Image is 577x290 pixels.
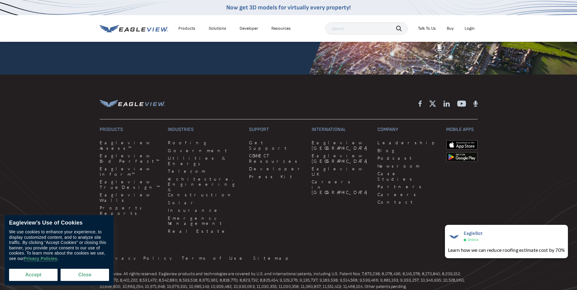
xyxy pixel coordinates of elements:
[168,127,242,133] h3: Industries
[377,171,439,182] a: Case Studies
[100,166,161,177] a: Eagleview Inform™
[24,256,57,261] a: Privacy Policies
[312,179,370,195] a: Careers in [GEOGRAPHIC_DATA]
[178,26,195,31] div: Products
[100,192,161,203] a: Eagleview Walls
[312,140,370,151] a: Eagleview [GEOGRAPHIC_DATA]
[377,140,439,145] a: Leadership
[249,127,304,133] h3: Support
[448,246,565,254] div: Learn how we can reduce roofing estimate cost by 70%
[312,166,370,177] a: Eagleview UK
[312,127,370,133] h3: International
[312,153,370,164] a: Eagleview [GEOGRAPHIC_DATA]
[377,163,439,169] a: Newsroom
[325,22,408,35] input: Search
[418,26,436,31] div: Talk To Us
[168,140,242,145] a: Roofing
[377,184,439,189] a: Partners
[249,153,304,164] a: CONNECT Resources
[465,26,475,31] div: Login
[100,153,161,164] a: Eagleview Bid Perfect™
[249,166,304,172] a: Developer
[100,179,161,190] a: Eagleview TrueDesign™
[168,228,242,234] a: Real Estate
[446,152,478,162] img: google-play-store_b9643a.png
[448,231,460,243] img: EagleBot
[377,199,439,205] a: Contact
[168,215,242,226] a: Emergency Management
[249,174,304,179] a: Press Kit
[377,127,439,133] h3: Company
[168,168,242,174] a: Telecom
[226,4,351,11] a: Now get 3D models for virtually every property!
[377,148,439,153] a: Blog
[9,269,58,281] button: Accept
[271,26,291,31] div: Resources
[468,238,478,242] span: Online
[168,176,242,198] a: Architecture, Engineering & Construction
[168,148,242,153] a: Government
[446,127,478,133] h3: Mobile Apps
[209,26,226,31] div: Solutions
[100,255,174,261] a: Privacy Policy
[168,208,242,213] a: Insurance
[100,127,161,133] h3: Products
[100,205,161,216] a: Property Reports
[240,26,258,31] a: Developer
[100,271,478,290] p: © Eagleview. All rights reserved. Eagleview products and technologies are covered by U.S. and int...
[377,155,439,161] a: Podcast
[447,26,454,31] a: Buy
[9,220,109,226] div: Eagleview’s Use of Cookies
[168,155,242,166] a: Utilities & Energy
[61,269,109,281] button: Close
[253,255,293,261] a: Sitemap
[446,140,478,150] img: apple-app-store.png
[168,200,242,205] a: Solar
[100,140,161,151] a: Eagleview Assess™
[464,231,483,236] span: EagleBot
[249,140,304,151] a: Get Support
[377,192,439,197] a: Careers
[182,255,246,261] a: Terms of Use
[9,229,109,261] div: We use cookies to enhance your experience, to display customized content, and to analyze site tra...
